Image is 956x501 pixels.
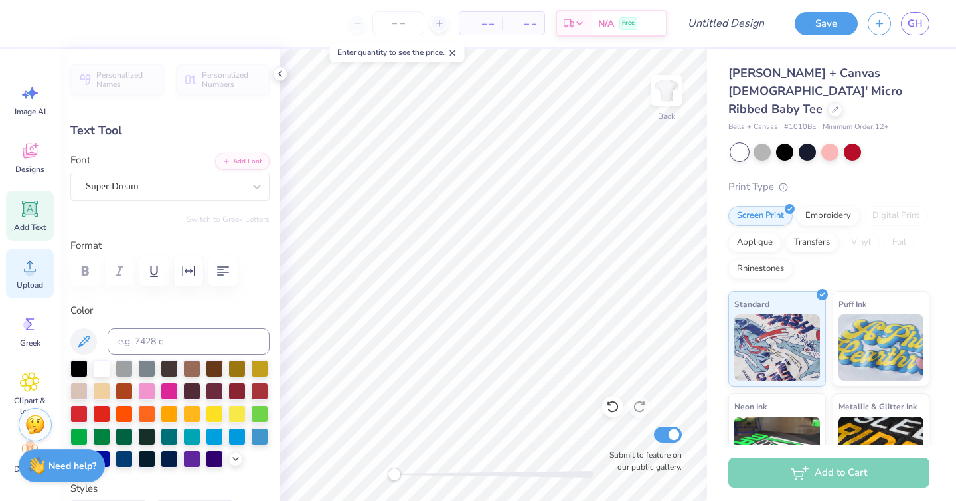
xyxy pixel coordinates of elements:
[823,122,889,133] span: Minimum Order: 12 +
[838,417,924,483] img: Metallic & Glitter Ink
[14,222,46,233] span: Add Text
[842,233,880,252] div: Vinyl
[70,303,270,318] label: Color
[96,70,156,89] span: Personalized Names
[797,206,860,226] div: Embroidery
[734,417,820,483] img: Neon Ink
[20,338,40,348] span: Greek
[48,460,96,472] strong: Need help?
[622,19,635,28] span: Free
[908,16,923,31] span: GH
[838,314,924,381] img: Puff Ink
[728,179,929,195] div: Print Type
[728,206,793,226] div: Screen Print
[838,399,917,413] span: Metallic & Glitter Ink
[187,214,270,225] button: Switch to Greek Letters
[467,17,494,31] span: – –
[734,297,769,311] span: Standard
[677,10,775,37] input: Untitled Design
[785,233,838,252] div: Transfers
[728,233,781,252] div: Applique
[388,468,401,481] div: Accessibility label
[70,481,98,496] label: Styles
[215,153,270,170] button: Add Font
[734,399,767,413] span: Neon Ink
[901,12,929,35] a: GH
[15,164,44,175] span: Designs
[653,77,680,104] img: Back
[658,110,675,122] div: Back
[202,70,262,89] span: Personalized Numbers
[15,106,46,117] span: Image AI
[602,449,682,473] label: Submit to feature on our public gallery.
[330,43,465,62] div: Enter quantity to see the price.
[8,395,52,417] span: Clipart & logos
[864,206,928,226] div: Digital Print
[838,297,866,311] span: Puff Ink
[70,122,270,140] div: Text Tool
[70,153,90,168] label: Font
[884,233,915,252] div: Foil
[108,328,270,355] input: e.g. 7428 c
[728,259,793,279] div: Rhinestones
[70,238,270,253] label: Format
[17,280,43,290] span: Upload
[728,122,777,133] span: Bella + Canvas
[14,464,46,474] span: Decorate
[795,12,858,35] button: Save
[176,64,270,95] button: Personalized Numbers
[70,64,164,95] button: Personalized Names
[734,314,820,381] img: Standard
[728,65,902,117] span: [PERSON_NAME] + Canvas [DEMOGRAPHIC_DATA]' Micro Ribbed Baby Tee
[598,17,614,31] span: N/A
[372,11,424,35] input: – –
[510,17,536,31] span: – –
[784,122,816,133] span: # 1010BE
